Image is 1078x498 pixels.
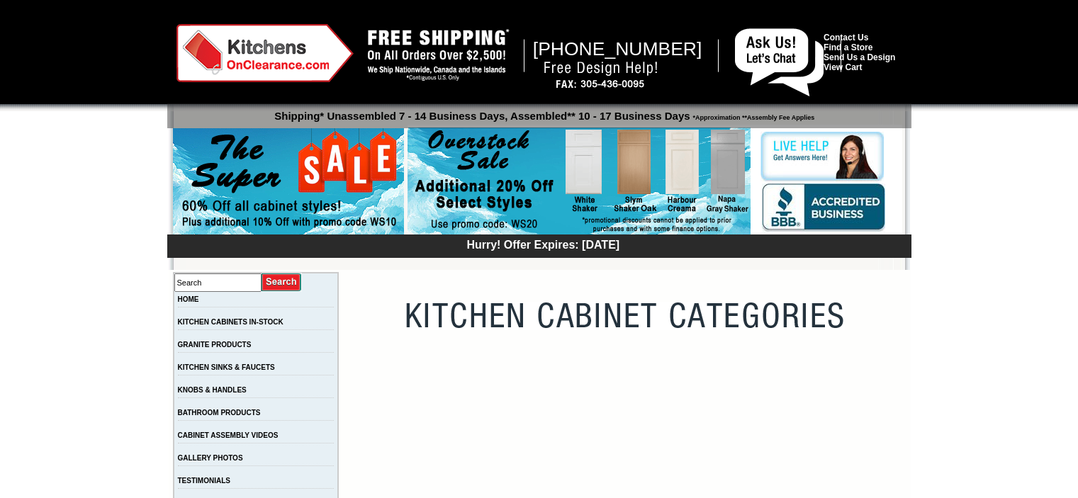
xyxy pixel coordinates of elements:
[176,24,354,82] img: Kitchens on Clearance Logo
[178,386,247,394] a: KNOBS & HANDLES
[178,363,275,371] a: KITCHEN SINKS & FAUCETS
[262,273,302,292] input: Submit
[174,103,911,122] p: Shipping* Unassembled 7 - 14 Business Days, Assembled** 10 - 17 Business Days
[824,52,895,62] a: Send Us a Design
[178,318,283,326] a: KITCHEN CABINETS IN-STOCK
[824,43,872,52] a: Find a Store
[533,38,702,60] span: [PHONE_NUMBER]
[178,409,261,417] a: BATHROOM PRODUCTS
[178,477,230,485] a: TESTIMONIALS
[178,454,243,462] a: GALLERY PHOTOS
[174,237,911,251] div: Hurry! Offer Expires: [DATE]
[178,295,199,303] a: HOME
[178,341,252,349] a: GRANITE PRODUCTS
[178,431,279,439] a: CABINET ASSEMBLY VIDEOS
[824,62,862,72] a: View Cart
[824,33,868,43] a: Contact Us
[690,111,815,121] span: *Approximation **Assembly Fee Applies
